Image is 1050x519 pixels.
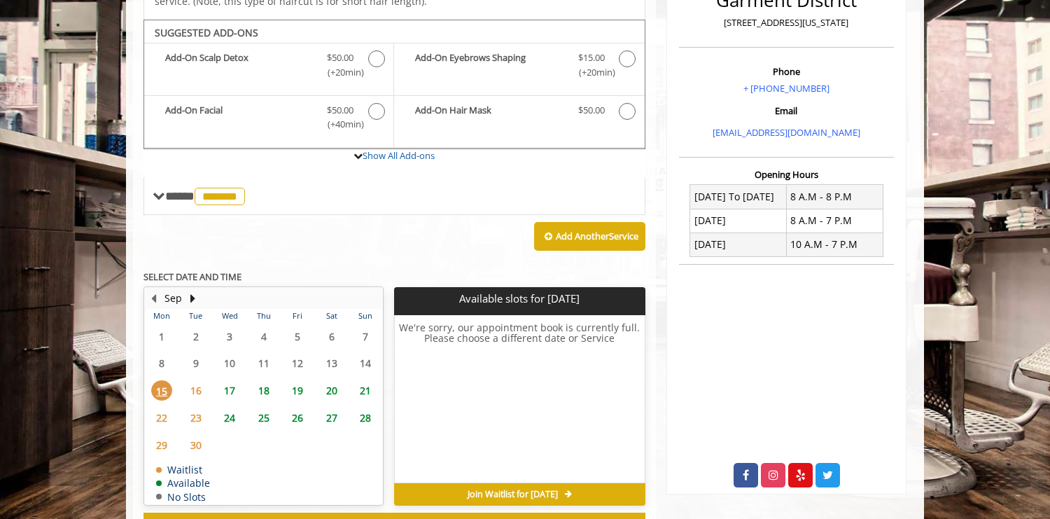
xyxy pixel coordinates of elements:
a: + [PHONE_NUMBER] [743,82,829,95]
span: 27 [321,408,342,428]
label: Add-On Facial [151,103,386,136]
h3: Phone [682,67,890,76]
td: [DATE] [690,233,787,256]
span: $15.00 [578,50,605,65]
span: $50.00 [327,103,353,118]
th: Tue [178,309,212,323]
p: [STREET_ADDRESS][US_STATE] [682,15,890,30]
b: Add-On Scalp Detox [165,50,313,80]
b: Add Another Service [556,230,638,242]
span: Join Waitlist for [DATE] [468,489,558,500]
label: Add-On Eyebrows Shaping [401,50,637,83]
td: [DATE] To [DATE] [690,185,787,209]
h6: We're sorry, our appointment book is currently full. Please choose a different date or Service [395,322,644,478]
td: Available [156,478,210,488]
span: 29 [151,435,172,455]
span: 26 [287,408,308,428]
b: SUGGESTED ADD-ONS [155,26,258,39]
span: 30 [185,435,206,455]
button: Previous Month [148,291,159,306]
button: Sep [164,291,182,306]
span: 16 [185,380,206,401]
td: Select day17 [213,377,246,404]
td: 10 A.M - 7 P.M [786,233,883,256]
span: 15 [151,380,172,401]
th: Fri [281,309,314,323]
b: Add-On Hair Mask [415,103,563,120]
b: Add-On Eyebrows Shaping [415,50,563,80]
td: Select day23 [178,404,212,431]
td: Select day20 [314,377,348,404]
span: (+20min ) [570,65,612,80]
td: [DATE] [690,209,787,233]
td: Waitlist [156,464,210,475]
td: Select day19 [281,377,314,404]
td: Select day16 [178,377,212,404]
button: Next Month [187,291,198,306]
td: Select day28 [349,404,383,431]
span: $50.00 [327,50,353,65]
span: 21 [355,380,376,401]
span: (+20min ) [320,65,361,80]
span: 17 [219,380,240,401]
span: 20 [321,380,342,401]
td: Select day18 [246,377,280,404]
span: 23 [185,408,206,428]
label: Add-On Scalp Detox [151,50,386,83]
td: Select day29 [145,431,178,459]
b: SELECT DATE AND TIME [143,270,241,283]
span: 24 [219,408,240,428]
span: (+40min ) [320,117,361,132]
th: Sun [349,309,383,323]
span: $50.00 [578,103,605,118]
a: [EMAIL_ADDRESS][DOMAIN_NAME] [713,126,860,139]
td: Select day15 [145,377,178,404]
button: Add AnotherService [534,222,645,251]
td: Select day27 [314,404,348,431]
th: Wed [213,309,246,323]
th: Mon [145,309,178,323]
label: Add-On Hair Mask [401,103,637,123]
th: Sat [314,309,348,323]
td: Select day24 [213,404,246,431]
td: Select day26 [281,404,314,431]
td: No Slots [156,492,210,502]
td: 8 A.M - 7 P.M [786,209,883,233]
a: Show All Add-ons [363,149,435,162]
th: Thu [246,309,280,323]
span: 28 [355,408,376,428]
td: Select day25 [246,404,280,431]
b: Add-On Facial [165,103,313,132]
h3: Opening Hours [679,169,894,179]
h3: Email [682,106,890,116]
span: 22 [151,408,172,428]
td: Select day22 [145,404,178,431]
div: The Made Man Haircut And Beard Trim Add-onS [143,20,645,150]
p: Available slots for [DATE] [400,293,639,305]
td: 8 A.M - 8 P.M [786,185,883,209]
td: Select day30 [178,431,212,459]
span: 18 [253,380,274,401]
td: Select day21 [349,377,383,404]
span: 19 [287,380,308,401]
span: 25 [253,408,274,428]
